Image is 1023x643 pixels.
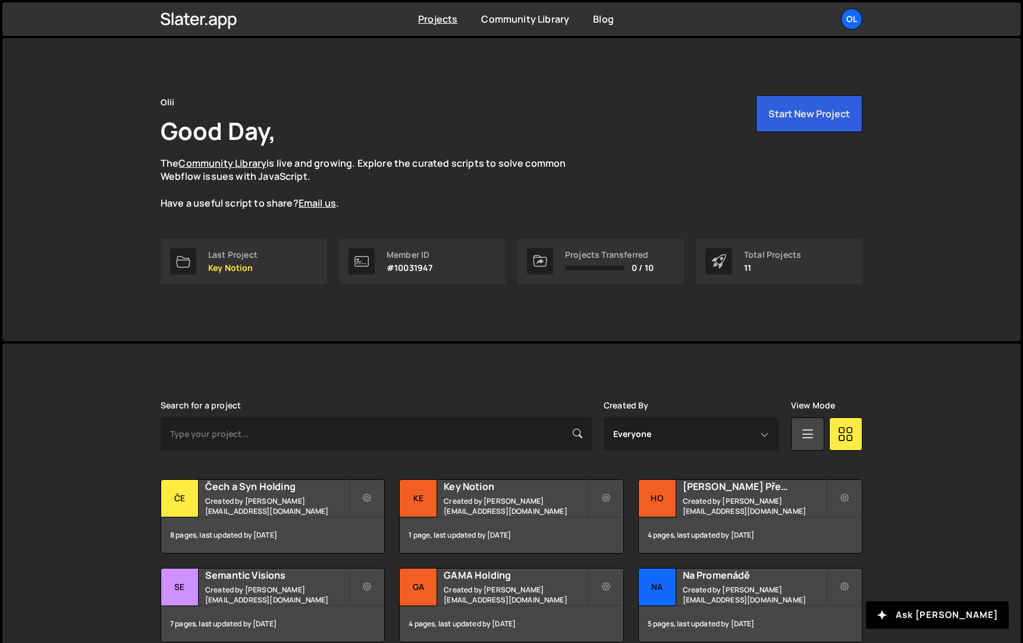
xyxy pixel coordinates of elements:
[161,239,327,284] a: Last Project Key Notion
[639,480,676,517] div: HO
[400,480,437,517] div: Ke
[161,479,385,554] a: Če Čech a Syn Holding Created by [PERSON_NAME][EMAIL_ADDRESS][DOMAIN_NAME] 8 pages, last updated ...
[791,401,835,410] label: View Mode
[841,8,862,30] a: Ol
[208,263,258,273] p: Key Notion
[444,569,587,582] h2: GAMA Holding
[399,479,623,554] a: Ke Key Notion Created by [PERSON_NAME][EMAIL_ADDRESS][DOMAIN_NAME] 1 page, last updated by [DATE]
[683,569,826,582] h2: Na Promenádě
[400,517,623,553] div: 1 page, last updated by [DATE]
[744,250,801,260] div: Total Projects
[161,157,589,210] p: The is live and growing. Explore the curated scripts to solve common Webflow issues with JavaScri...
[604,401,649,410] label: Created By
[161,95,175,110] div: Olii
[418,13,457,26] a: Projects
[205,585,349,605] small: Created by [PERSON_NAME][EMAIL_ADDRESS][DOMAIN_NAME]
[683,585,826,605] small: Created by [PERSON_NAME][EMAIL_ADDRESS][DOMAIN_NAME]
[683,480,826,493] h2: [PERSON_NAME] Předprodej
[400,606,623,642] div: 4 pages, last updated by [DATE]
[161,569,199,606] div: Se
[866,601,1009,629] button: Ask [PERSON_NAME]
[299,196,336,210] a: Email us
[161,606,384,642] div: 7 pages, last updated by [DATE]
[161,568,385,642] a: Se Semantic Visions Created by [PERSON_NAME][EMAIL_ADDRESS][DOMAIN_NAME] 7 pages, last updated by...
[481,13,569,26] a: Community Library
[639,606,862,642] div: 5 pages, last updated by [DATE]
[161,401,241,410] label: Search for a project
[683,496,826,516] small: Created by [PERSON_NAME][EMAIL_ADDRESS][DOMAIN_NAME]
[399,568,623,642] a: GA GAMA Holding Created by [PERSON_NAME][EMAIL_ADDRESS][DOMAIN_NAME] 4 pages, last updated by [DATE]
[400,569,437,606] div: GA
[639,569,676,606] div: Na
[744,263,801,273] p: 11
[205,496,349,516] small: Created by [PERSON_NAME][EMAIL_ADDRESS][DOMAIN_NAME]
[638,568,862,642] a: Na Na Promenádě Created by [PERSON_NAME][EMAIL_ADDRESS][DOMAIN_NAME] 5 pages, last updated by [DATE]
[161,480,199,517] div: Če
[444,480,587,493] h2: Key Notion
[387,250,432,260] div: Member ID
[161,517,384,553] div: 8 pages, last updated by [DATE]
[178,157,266,170] a: Community Library
[161,114,276,147] h1: Good Day,
[205,569,349,582] h2: Semantic Visions
[756,95,862,132] button: Start New Project
[593,13,614,26] a: Blog
[639,517,862,553] div: 4 pages, last updated by [DATE]
[444,496,587,516] small: Created by [PERSON_NAME][EMAIL_ADDRESS][DOMAIN_NAME]
[208,250,258,260] div: Last Project
[565,250,654,260] div: Projects Transferred
[387,263,432,273] p: #10031947
[638,479,862,554] a: HO [PERSON_NAME] Předprodej Created by [PERSON_NAME][EMAIL_ADDRESS][DOMAIN_NAME] 4 pages, last up...
[205,480,349,493] h2: Čech a Syn Holding
[632,263,654,273] span: 0 / 10
[161,417,592,451] input: Type your project...
[444,585,587,605] small: Created by [PERSON_NAME][EMAIL_ADDRESS][DOMAIN_NAME]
